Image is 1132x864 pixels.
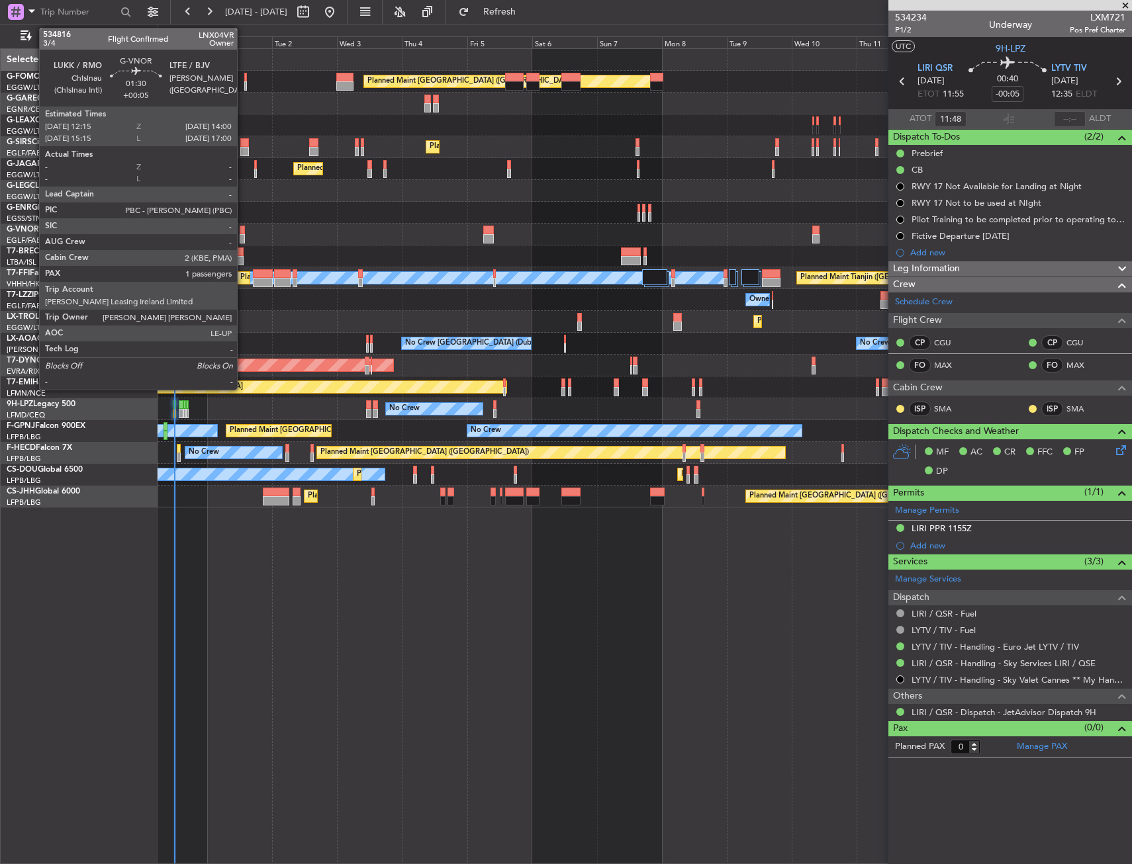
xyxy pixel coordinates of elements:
span: ETOT [918,88,939,101]
span: F-GPNJ [7,422,35,430]
a: CGU [1066,337,1096,349]
span: LX-AOA [7,335,37,343]
a: LFPB/LBG [7,476,41,486]
span: Cabin Crew [893,380,943,396]
div: Planned Maint [GEOGRAPHIC_DATA] ([GEOGRAPHIC_DATA]) [297,159,506,179]
span: G-LEAX [7,116,35,124]
div: Tue 9 [727,36,792,48]
div: ISP [909,402,931,416]
a: LX-TROLegacy 650 [7,313,77,321]
span: Pax [893,721,908,736]
a: Manage Permits [895,504,959,517]
input: --:-- [1054,111,1086,127]
span: T7-LZZI [7,291,34,299]
a: CGU [934,337,964,349]
a: EGLF/FAB [7,148,41,158]
div: LIRI PPR 1155Z [912,523,972,534]
a: F-GPNJFalcon 900EX [7,422,85,430]
a: G-JAGAPhenom 300 [7,160,83,168]
input: --:-- [935,111,967,127]
div: Planned Maint Dusseldorf [757,312,844,331]
div: Pilot Training to be completed prior to operating to LFMD [912,214,1125,225]
span: Others [893,689,922,704]
span: CS-JHH [7,488,35,496]
button: UTC [892,40,915,52]
div: FO [1041,358,1063,372]
div: Planned Maint [GEOGRAPHIC_DATA] ([GEOGRAPHIC_DATA]) [367,71,576,91]
div: Underway [989,18,1032,32]
div: CB [912,164,923,175]
label: Planned PAX [895,740,945,754]
a: EGLF/FAB [7,301,41,311]
span: G-VNOR [7,226,39,234]
div: Mon 1 [207,36,272,48]
a: EGGW/LTN [7,323,46,333]
div: [DATE] [160,26,183,38]
div: No Crew [189,443,219,462]
a: T7-BREChallenger 604 [7,247,91,255]
div: No Crew [471,421,501,441]
div: Fri 5 [467,36,532,48]
a: EGGW/LTN [7,192,46,202]
a: G-FOMOGlobal 6000 [7,73,85,81]
div: Planned Maint [GEOGRAPHIC_DATA] ([GEOGRAPHIC_DATA]) [749,486,958,506]
span: G-ENRG [7,204,38,212]
span: T7-FFI [7,269,30,277]
div: Planned Maint [GEOGRAPHIC_DATA] ([GEOGRAPHIC_DATA]) [357,464,565,484]
a: LTBA/ISL [7,257,36,267]
div: Prebrief [912,148,943,159]
a: G-GARECessna Citation XLS+ [7,95,116,103]
span: G-JAGA [7,160,37,168]
a: T7-DYNChallenger 604 [7,357,93,365]
a: LIRI / QSR - Handling - Sky Services LIRI / QSE [912,658,1096,669]
span: Pos Pref Charter [1070,24,1125,36]
a: LYTV / TIV - Handling - Sky Valet Cannes ** My Handling**LFMD / CEQ [912,674,1125,685]
div: [DATE] [209,26,232,38]
a: G-SIRSCitation Excel [7,138,83,146]
span: Crew [893,277,916,292]
div: Add new [910,247,1125,258]
a: LYTV / TIV - Handling - Euro Jet LYTV / TIV [912,641,1079,652]
a: VHHH/HKG [7,279,46,289]
div: Thu 4 [402,36,467,48]
a: Manage Services [895,573,961,586]
span: CR [1004,446,1015,459]
a: G-LEAXCessna Citation XLS [7,116,109,124]
span: [DATE] - [DATE] [225,6,287,18]
span: (0/0) [1084,720,1104,734]
div: Sat 6 [532,36,597,48]
span: LXM721 [1070,11,1125,24]
span: Services [893,554,927,570]
a: T7-EMIHawker 900XP [7,378,87,386]
a: T7-LZZIPraetor 600 [7,291,78,299]
div: Planned Maint [GEOGRAPHIC_DATA] ([GEOGRAPHIC_DATA] Intl) [240,268,461,288]
span: T7-BRE [7,247,34,255]
span: 9H-LPZ [7,400,33,408]
div: No Crew Sabadell [860,333,921,353]
a: T7-FFIFalcon 7X [7,269,66,277]
span: AC [970,446,982,459]
a: LYTV / TIV - Fuel [912,625,976,636]
button: Refresh [452,1,532,22]
div: Sun 7 [597,36,662,48]
div: Planned Maint Tianjin ([GEOGRAPHIC_DATA]) [800,268,955,288]
a: LX-AOACitation Mustang [7,335,101,343]
a: SMA [1066,403,1096,415]
div: RWY 17 Not to be used at NIght [912,197,1041,208]
a: EGGW/LTN [7,126,46,136]
span: 9H-LPZ [996,42,1025,56]
a: G-ENRGPraetor 600 [7,204,82,212]
input: Trip Number [40,2,117,22]
span: [DATE] [1051,75,1078,88]
a: [PERSON_NAME]/QSA [7,345,85,355]
a: LFMD/CEQ [7,410,45,420]
div: Add new [910,540,1125,551]
div: No Crew [GEOGRAPHIC_DATA] (Dublin Intl) [405,333,554,353]
span: F-HECD [7,444,36,452]
span: G-LEGC [7,182,35,190]
span: Dispatch [893,590,929,605]
div: Wed 3 [337,36,402,48]
a: EGGW/LTN [7,170,46,180]
a: EGGW/LTN [7,83,46,93]
div: Mon 8 [662,36,727,48]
